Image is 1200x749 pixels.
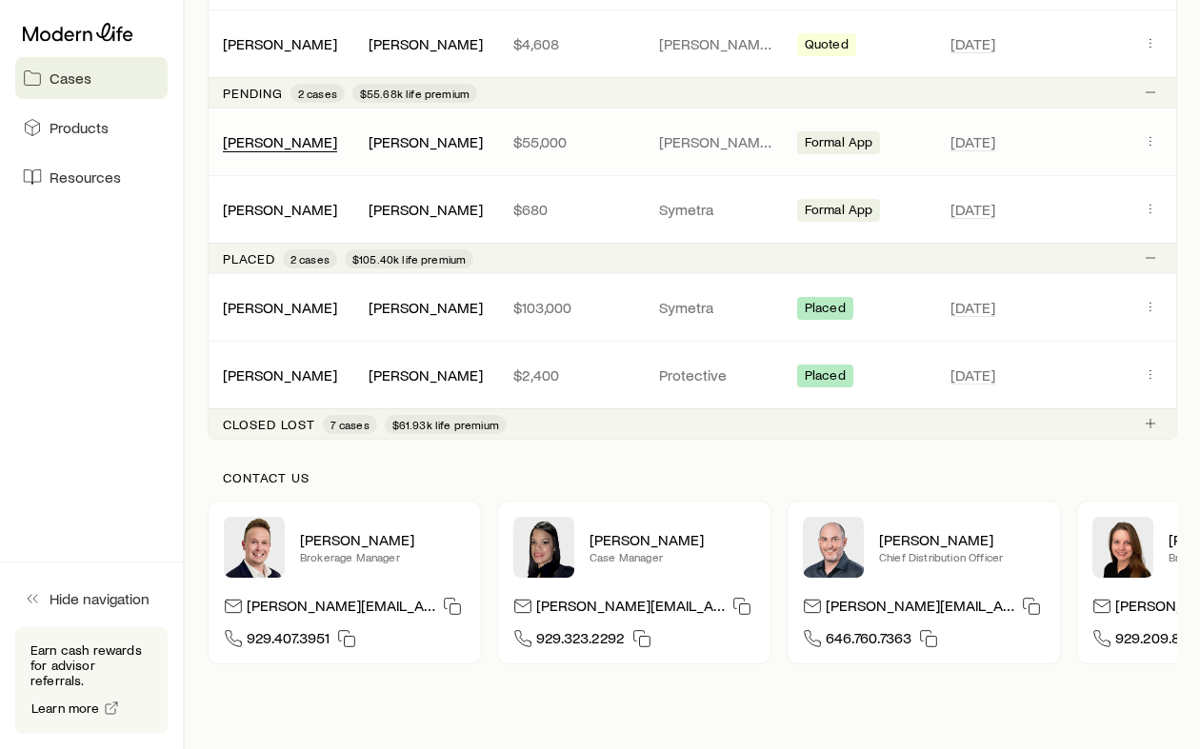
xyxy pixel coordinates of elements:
p: [PERSON_NAME] [879,530,1045,549]
span: 929.209.8778 [1115,628,1200,654]
span: 2 cases [298,86,337,101]
p: $2,400 [513,365,629,384]
div: [PERSON_NAME] [369,365,483,385]
span: [DATE] [950,34,995,53]
span: Products [50,118,109,137]
span: 7 cases [330,417,370,432]
div: [PERSON_NAME] [223,132,337,152]
span: $61.93k life premium [392,417,499,432]
span: Formal App [805,202,873,222]
p: Chief Distribution Officer [879,549,1045,564]
button: Hide navigation [15,578,168,620]
span: $105.40k life premium [352,251,466,266]
a: Resources [15,156,168,198]
div: [PERSON_NAME] [369,132,483,152]
a: Products [15,107,168,148]
span: Cases [50,69,91,88]
p: Case Manager [590,549,755,564]
span: [DATE] [950,132,995,151]
p: Contact us [223,470,1162,485]
div: Earn cash rewards for advisor referrals.Learn more [15,627,168,734]
p: Symetra [659,298,774,317]
p: $4,608 [513,34,629,53]
span: [DATE] [950,365,995,384]
span: $55.68k life premium [360,86,470,101]
span: 2 cases [290,251,330,266]
div: [PERSON_NAME] [369,34,483,54]
img: Dan Pierson [803,517,864,578]
div: [PERSON_NAME] [369,298,483,318]
div: [PERSON_NAME] [369,200,483,220]
a: [PERSON_NAME] [223,365,337,384]
img: Elana Hasten [513,517,574,578]
div: [PERSON_NAME] [223,200,337,220]
p: [PERSON_NAME] [300,530,466,549]
p: Brokerage Manager [300,549,466,564]
a: [PERSON_NAME] [223,200,337,218]
a: [PERSON_NAME] [223,132,337,150]
span: Placed [805,367,846,387]
p: Placed [223,251,275,266]
span: Formal App [805,134,873,154]
span: Resources [50,168,121,187]
span: 929.407.3951 [247,628,330,654]
span: 929.323.2292 [536,628,625,654]
p: Pending [223,86,283,101]
span: 646.760.7363 [826,628,911,654]
p: [PERSON_NAME] [PERSON_NAME] [659,132,774,151]
p: $680 [513,200,629,219]
a: [PERSON_NAME] [223,34,337,52]
p: [PERSON_NAME][EMAIL_ADDRESS][DOMAIN_NAME] [826,596,1014,621]
div: [PERSON_NAME] [223,365,337,385]
a: [PERSON_NAME] [223,298,337,316]
img: Derek Wakefield [224,517,285,578]
span: Hide navigation [50,589,150,608]
p: Protective [659,365,774,384]
p: [PERSON_NAME] [590,530,755,549]
img: Ellen Wall [1092,517,1153,578]
p: Earn cash rewards for advisor referrals. [30,642,152,688]
div: [PERSON_NAME] [223,298,337,318]
p: $103,000 [513,298,629,317]
span: Learn more [31,701,100,715]
p: [PERSON_NAME] [PERSON_NAME] [659,34,774,53]
span: [DATE] [950,200,995,219]
div: [PERSON_NAME] [223,34,337,54]
a: Cases [15,57,168,99]
p: [PERSON_NAME][EMAIL_ADDRESS][DOMAIN_NAME] [247,596,435,621]
span: [DATE] [950,298,995,317]
p: [PERSON_NAME][EMAIL_ADDRESS][DOMAIN_NAME] [536,596,725,621]
span: Placed [805,300,846,320]
p: $55,000 [513,132,629,151]
p: Symetra [659,200,774,219]
span: Quoted [805,36,849,56]
p: Closed lost [223,417,315,432]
